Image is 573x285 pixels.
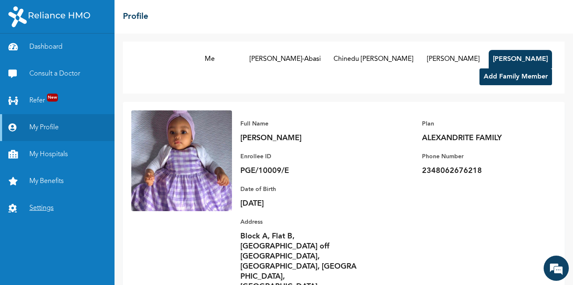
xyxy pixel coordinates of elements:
[178,50,241,68] button: Me
[422,152,539,162] p: Phone Number
[240,166,358,176] p: PGE/10009/E
[131,110,232,211] img: Enrollee
[49,97,116,181] span: We're online!
[240,152,358,162] p: Enrollee ID
[240,199,358,209] p: [DATE]
[240,119,358,129] p: Full Name
[422,133,539,143] p: ALEXANDRITE FAMILY
[422,50,484,68] button: [PERSON_NAME]
[123,10,148,23] h2: Profile
[82,241,160,267] div: FAQs
[479,68,552,85] button: Add Family Member
[138,4,158,24] div: Minimize live chat window
[240,217,358,227] p: Address
[47,94,58,102] span: New
[329,50,417,68] button: Chinedu [PERSON_NAME]
[8,6,90,27] img: RelianceHMO's Logo
[240,184,358,194] p: Date of Birth
[4,211,160,241] textarea: Type your message and hit 'Enter'
[422,166,539,176] p: 2348062676218
[4,255,82,261] span: Conversation
[245,50,325,68] button: [PERSON_NAME]-Abasi
[44,47,141,58] div: Chat with us now
[16,42,34,63] img: d_794563401_company_1708531726252_794563401
[240,133,358,143] p: [PERSON_NAME]
[489,50,552,68] button: [PERSON_NAME]
[422,119,539,129] p: Plan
